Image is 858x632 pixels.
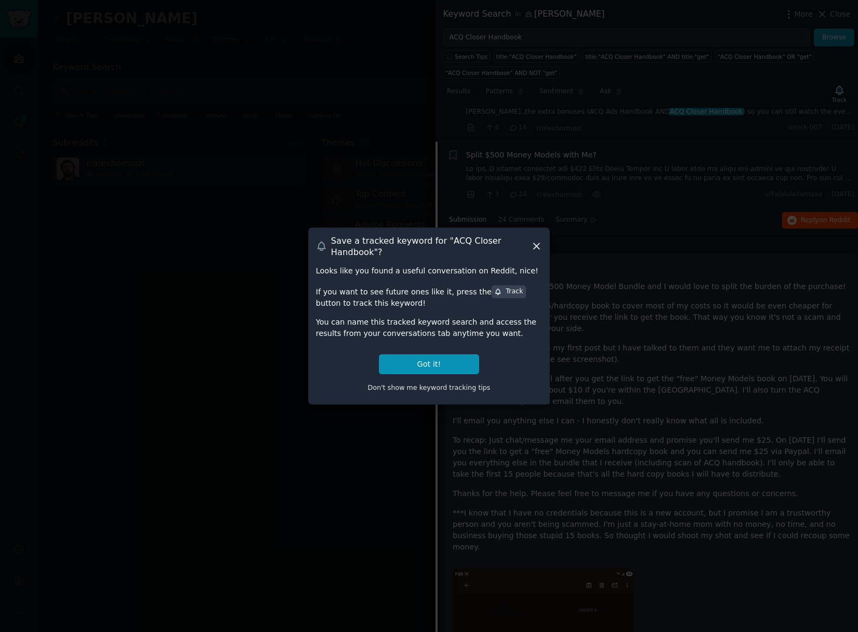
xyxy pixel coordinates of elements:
div: Track [494,287,523,297]
div: Looks like you found a useful conversation on Reddit, nice! [316,265,542,277]
div: If you want to see future ones like it, press the button to track this keyword! [316,284,542,309]
div: You can name this tracked keyword search and access the results from your conversations tab anyti... [316,317,542,339]
h3: Save a tracked keyword for " ACQ Closer Handbook "? [331,235,531,258]
span: Don't show me keyword tracking tips [368,384,490,391]
button: Got it! [379,354,479,374]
